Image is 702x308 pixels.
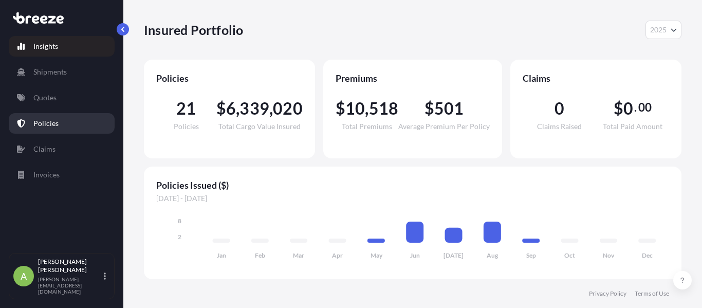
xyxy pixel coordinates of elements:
span: , [236,100,239,117]
span: [DATE] - [DATE] [156,193,669,204]
span: Premiums [336,72,490,84]
span: , [365,100,368,117]
a: Shipments [9,62,115,82]
tspan: Oct [564,251,575,259]
tspan: Dec [642,251,653,259]
tspan: Feb [255,251,265,259]
span: 0 [623,100,633,117]
span: 020 [273,100,303,117]
span: Average Premium Per Policy [398,123,490,130]
p: Shipments [33,67,67,77]
span: $ [424,100,434,117]
span: 0 [555,100,564,117]
span: 339 [239,100,269,117]
tspan: Sep [526,251,536,259]
span: 2025 [650,25,667,35]
tspan: Jan [217,251,226,259]
p: Invoices [33,170,60,180]
span: 10 [345,100,365,117]
span: Policies Issued ($) [156,179,669,191]
span: Policies [174,123,199,130]
a: Privacy Policy [589,289,626,298]
span: Total Premiums [342,123,392,130]
tspan: Nov [603,251,615,259]
span: Total Cargo Value Insured [218,123,301,130]
span: 00 [638,103,652,112]
tspan: 8 [178,217,181,225]
tspan: Apr [332,251,343,259]
span: 21 [176,100,196,117]
span: $ [216,100,226,117]
span: 518 [369,100,399,117]
a: Insights [9,36,115,57]
a: Invoices [9,165,115,185]
p: [PERSON_NAME][EMAIL_ADDRESS][DOMAIN_NAME] [38,276,102,295]
span: Total Paid Amount [603,123,662,130]
button: Year Selector [645,21,681,39]
span: $ [336,100,345,117]
p: Claims [33,144,56,154]
a: Policies [9,113,115,134]
span: . [634,103,637,112]
p: Insured Portfolio [144,22,243,38]
p: Policies [33,118,59,129]
tspan: Jun [410,251,420,259]
p: Insights [33,41,58,51]
span: $ [614,100,623,117]
tspan: [DATE] [444,251,464,259]
p: [PERSON_NAME] [PERSON_NAME] [38,258,102,274]
a: Quotes [9,87,115,108]
tspan: 2 [178,233,181,241]
a: Terms of Use [635,289,669,298]
span: A [21,271,27,281]
span: 6 [226,100,236,117]
p: Quotes [33,93,57,103]
tspan: May [371,251,383,259]
tspan: Mar [293,251,304,259]
tspan: Aug [487,251,498,259]
span: , [269,100,273,117]
span: Claims Raised [537,123,582,130]
span: 501 [434,100,464,117]
span: Claims [523,72,669,84]
a: Claims [9,139,115,159]
span: Policies [156,72,303,84]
